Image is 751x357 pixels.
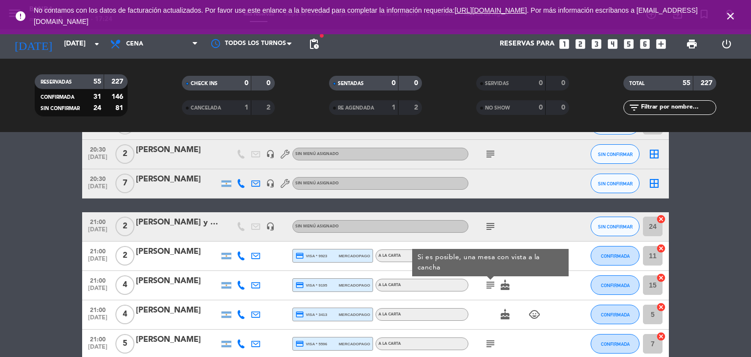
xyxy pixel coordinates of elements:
strong: 0 [539,104,543,111]
span: NO SHOW [485,106,510,111]
button: CONFIRMADA [591,334,640,354]
span: CONFIRMADA [601,341,630,347]
span: Sin menú asignado [295,224,339,228]
strong: 81 [115,105,125,112]
span: 21:00 [86,274,110,286]
button: SIN CONFIRMAR [591,144,640,164]
i: credit_card [295,310,304,319]
span: 2 [115,246,134,266]
i: filter_list [628,102,640,113]
i: cancel [656,332,666,341]
span: mercadopago [339,253,370,259]
a: . Por más información escríbanos a [EMAIL_ADDRESS][DOMAIN_NAME] [34,6,698,25]
i: cake [499,309,511,320]
i: looks_6 [639,38,651,50]
strong: 0 [561,80,567,87]
i: credit_card [295,281,304,290]
span: CONFIRMADA [601,283,630,288]
i: looks_two [574,38,587,50]
i: credit_card [295,339,304,348]
strong: 55 [683,80,690,87]
strong: 146 [111,93,125,100]
span: 21:00 [86,304,110,315]
span: Reservas para [500,40,554,48]
span: [DATE] [86,314,110,326]
i: border_all [648,148,660,160]
span: Sin menú asignado [295,181,339,185]
div: [PERSON_NAME] [136,144,219,156]
div: [PERSON_NAME] [136,334,219,346]
i: cancel [656,244,666,253]
i: headset_mic [266,222,275,231]
i: child_care [529,309,540,320]
input: Filtrar por nombre... [640,102,716,113]
strong: 2 [266,104,272,111]
button: CONFIRMADA [591,246,640,266]
strong: 55 [93,78,101,85]
span: 20:30 [86,143,110,155]
span: visa * 5596 [295,339,327,348]
span: [DATE] [86,285,110,296]
span: visa * 3413 [295,310,327,319]
span: mercadopago [339,282,370,289]
i: arrow_drop_down [91,38,103,50]
i: error [15,10,26,22]
div: [PERSON_NAME] [136,304,219,317]
span: 21:00 [86,216,110,227]
span: 2 [115,144,134,164]
span: [DATE] [86,256,110,267]
i: headset_mic [266,179,275,188]
span: [DATE] [86,344,110,355]
i: [DATE] [7,33,59,55]
span: 4 [115,275,134,295]
span: SIN CONFIRMAR [41,106,80,111]
span: No contamos con los datos de facturación actualizados. Por favor use este enlance a la brevedad p... [34,6,698,25]
strong: 31 [93,93,101,100]
span: fiber_manual_record [319,33,325,39]
i: headset_mic [266,150,275,158]
span: [DATE] [86,154,110,165]
span: RESERVADAS [41,80,72,85]
i: subject [485,279,496,291]
span: CHECK INS [191,81,218,86]
div: Si es posible, una mesa con vista a la cancha [418,252,564,273]
span: 21:00 [86,245,110,256]
span: A LA CARTA [378,342,401,346]
a: [URL][DOMAIN_NAME] [455,6,527,14]
i: cancel [656,273,666,283]
span: pending_actions [308,38,320,50]
span: SIN CONFIRMAR [598,181,633,186]
button: CONFIRMADA [591,275,640,295]
span: mercadopago [339,341,370,347]
i: cake [499,279,511,291]
button: CONFIRMADA [591,305,640,324]
strong: 1 [244,104,248,111]
span: 7 [115,174,134,193]
strong: 0 [266,80,272,87]
div: [PERSON_NAME] y [PERSON_NAME] [136,216,219,229]
i: looks_one [558,38,571,50]
span: A LA CARTA [378,283,401,287]
i: subject [485,221,496,232]
span: SERVIDAS [485,81,509,86]
span: SIN CONFIRMAR [598,152,633,157]
span: [DATE] [86,183,110,195]
span: CONFIRMADA [601,253,630,259]
strong: 0 [539,80,543,87]
i: cancel [656,214,666,224]
span: print [686,38,698,50]
span: 5 [115,334,134,354]
span: RE AGENDADA [338,106,374,111]
i: cancel [656,302,666,312]
div: LOG OUT [709,29,744,59]
span: A LA CARTA [378,312,401,316]
span: 20:30 [86,173,110,184]
strong: 0 [414,80,420,87]
i: add_box [655,38,667,50]
span: 21:00 [86,333,110,344]
span: 4 [115,305,134,324]
span: CANCELADA [191,106,221,111]
i: power_settings_new [721,38,732,50]
strong: 0 [392,80,396,87]
span: CONFIRMADA [41,95,74,100]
